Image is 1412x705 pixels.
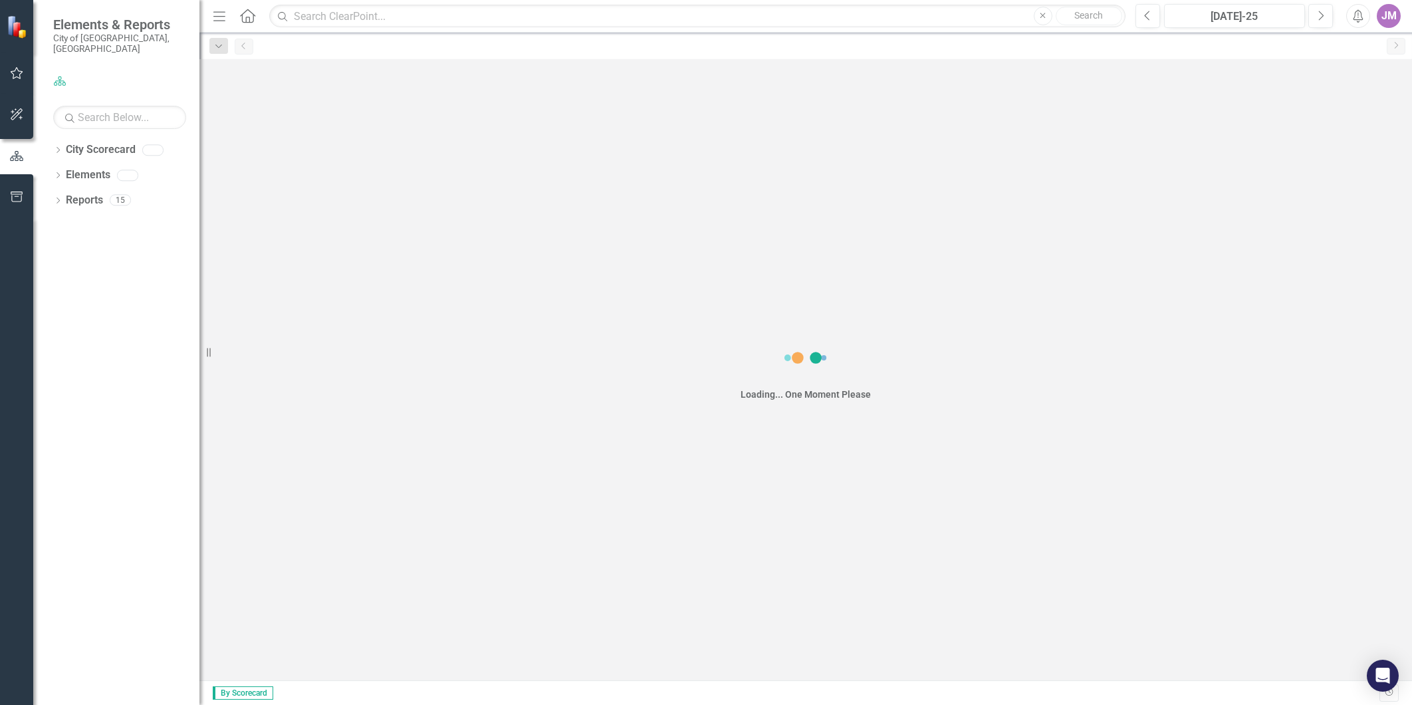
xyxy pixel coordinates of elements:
[7,15,30,39] img: ClearPoint Strategy
[269,5,1125,28] input: Search ClearPoint...
[110,195,131,206] div: 15
[1056,7,1122,25] button: Search
[1169,9,1300,25] div: [DATE]-25
[1164,4,1305,28] button: [DATE]-25
[53,33,186,55] small: City of [GEOGRAPHIC_DATA], [GEOGRAPHIC_DATA]
[213,686,273,700] span: By Scorecard
[1367,660,1399,692] div: Open Intercom Messenger
[1074,10,1103,21] span: Search
[66,142,136,158] a: City Scorecard
[66,193,103,208] a: Reports
[53,17,186,33] span: Elements & Reports
[53,106,186,129] input: Search Below...
[741,388,871,401] div: Loading... One Moment Please
[1377,4,1401,28] button: JM
[66,168,110,183] a: Elements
